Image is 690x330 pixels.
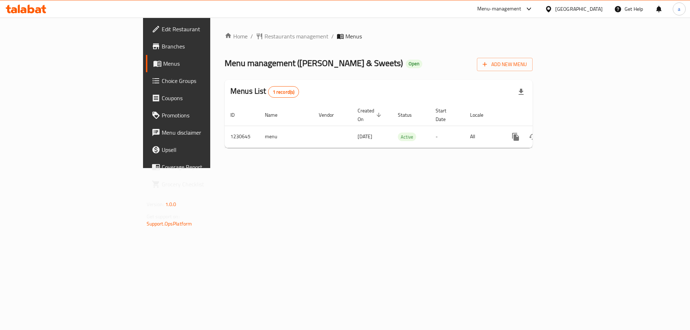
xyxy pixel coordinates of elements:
[225,32,533,41] nav: breadcrumb
[678,5,680,13] span: a
[483,60,527,69] span: Add New Menu
[163,59,253,68] span: Menus
[477,58,533,71] button: Add New Menu
[146,38,258,55] a: Branches
[162,94,253,102] span: Coupons
[146,124,258,141] a: Menu disclaimer
[225,104,582,148] table: enhanced table
[230,86,299,98] h2: Menus List
[147,219,192,228] a: Support.OpsPlatform
[264,32,328,41] span: Restaurants management
[331,32,334,41] li: /
[146,89,258,107] a: Coupons
[146,141,258,158] a: Upsell
[256,32,328,41] a: Restaurants management
[265,111,287,119] span: Name
[507,128,524,145] button: more
[162,42,253,51] span: Branches
[146,55,258,72] a: Menus
[555,5,603,13] div: [GEOGRAPHIC_DATA]
[146,20,258,38] a: Edit Restaurant
[230,111,244,119] span: ID
[162,128,253,137] span: Menu disclaimer
[477,5,521,13] div: Menu-management
[345,32,362,41] span: Menus
[165,200,176,209] span: 1.0.0
[398,111,421,119] span: Status
[430,126,464,148] td: -
[358,106,383,124] span: Created On
[146,176,258,193] a: Grocery Checklist
[162,145,253,154] span: Upsell
[225,55,403,71] span: Menu management ( [PERSON_NAME] & Sweets )
[501,104,582,126] th: Actions
[162,163,253,171] span: Coverage Report
[406,60,422,68] div: Open
[464,126,501,148] td: All
[162,111,253,120] span: Promotions
[259,126,313,148] td: menu
[146,107,258,124] a: Promotions
[436,106,456,124] span: Start Date
[268,86,299,98] div: Total records count
[162,76,253,85] span: Choice Groups
[147,200,164,209] span: Version:
[398,133,416,141] span: Active
[319,111,343,119] span: Vendor
[146,158,258,176] a: Coverage Report
[406,61,422,67] span: Open
[147,212,180,221] span: Get support on:
[524,128,542,145] button: Change Status
[268,89,299,96] span: 1 record(s)
[146,72,258,89] a: Choice Groups
[162,25,253,33] span: Edit Restaurant
[162,180,253,189] span: Grocery Checklist
[512,83,530,101] div: Export file
[358,132,372,141] span: [DATE]
[470,111,493,119] span: Locale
